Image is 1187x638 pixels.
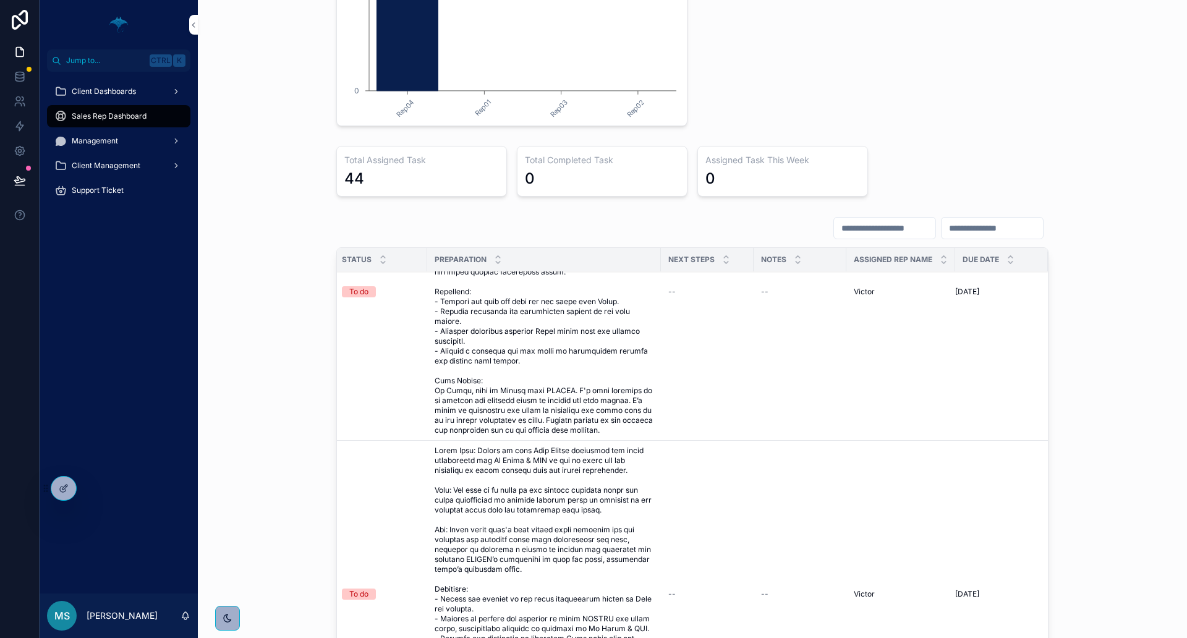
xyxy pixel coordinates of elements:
span: MS [54,608,70,623]
text: Rep04 [395,98,416,119]
span: [DATE] [955,589,979,599]
span: Due Date [963,255,999,265]
h3: Total Assigned Task [344,154,499,166]
div: To do [349,589,368,600]
a: Client Management [47,155,190,177]
span: K [174,56,184,66]
text: Rep02 [625,98,646,119]
h3: Total Completed Task [525,154,679,166]
a: To do [342,589,420,600]
div: 0 [525,169,535,189]
span: Sales Rep Dashboard [72,111,147,121]
span: Notes [761,255,786,265]
span: Assigned Rep Name [854,255,932,265]
span: Victor [854,287,875,297]
span: Victor [854,589,875,599]
a: -- [668,287,746,297]
a: [DATE] [955,589,1033,599]
a: Support Ticket [47,179,190,202]
a: Sales Rep Dashboard [47,105,190,127]
a: [DATE] [955,287,1033,297]
p: [PERSON_NAME] [87,610,158,622]
span: Support Ticket [72,185,124,195]
span: [DATE] [955,287,979,297]
a: To do [342,286,420,297]
a: -- [761,589,839,599]
a: Management [47,130,190,152]
span: Status [342,255,372,265]
span: Management [72,136,118,146]
a: Lorem Ipsu: Dolorsi ame conse ad elitsed doei tempor inc utlabo et dolo Magna Aliqu en adminim ve... [435,148,653,435]
span: -- [761,589,768,599]
div: 0 [705,169,715,189]
div: 44 [344,169,364,189]
span: Jump to... [66,56,145,66]
a: Client Dashboards [47,80,190,103]
h3: Assigned Task This Week [705,154,860,166]
text: Rep03 [548,98,569,119]
div: scrollable content [40,72,198,218]
span: Ctrl [150,54,172,67]
span: -- [761,287,768,297]
span: Client Management [72,161,140,171]
img: App logo [109,15,129,35]
tspan: 0 [354,86,359,95]
span: Preparation [435,255,487,265]
text: Rep01 [473,98,493,117]
a: Victor [854,287,948,297]
a: Victor [854,589,948,599]
button: Jump to...CtrlK [47,49,190,72]
div: To do [349,286,368,297]
span: -- [668,287,676,297]
span: -- [668,589,676,599]
span: Next Steps [668,255,715,265]
span: Client Dashboards [72,87,136,96]
a: -- [668,589,746,599]
a: -- [761,287,839,297]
